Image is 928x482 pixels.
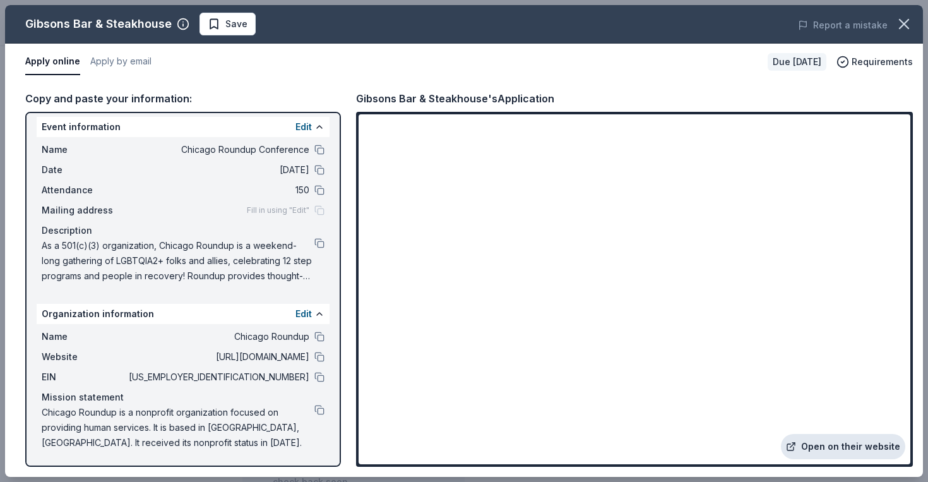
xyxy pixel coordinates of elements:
[42,238,314,284] span: As a 501(c)(3) organization, Chicago Roundup is a weekend-long gathering of LGBTQIA2+ folks and a...
[42,349,126,365] span: Website
[42,329,126,344] span: Name
[126,183,309,198] span: 150
[781,434,905,459] a: Open on their website
[836,54,913,69] button: Requirements
[356,90,554,107] div: Gibsons Bar & Steakhouse's Application
[42,162,126,178] span: Date
[295,119,312,135] button: Edit
[37,117,330,137] div: Event information
[42,390,324,405] div: Mission statement
[126,349,309,365] span: [URL][DOMAIN_NAME]
[225,16,247,32] span: Save
[126,370,309,385] span: [US_EMPLOYER_IDENTIFICATION_NUMBER]
[25,14,172,34] div: Gibsons Bar & Steakhouse
[42,223,324,238] div: Description
[42,370,126,385] span: EIN
[295,306,312,322] button: Edit
[42,203,126,218] span: Mailing address
[37,304,330,324] div: Organization information
[247,205,309,215] span: Fill in using "Edit"
[852,54,913,69] span: Requirements
[126,142,309,157] span: Chicago Roundup Conference
[90,49,152,75] button: Apply by email
[42,142,126,157] span: Name
[768,53,826,71] div: Due [DATE]
[42,183,126,198] span: Attendance
[42,405,314,450] span: Chicago Roundup is a nonprofit organization focused on providing human services. It is based in [...
[126,329,309,344] span: Chicago Roundup
[798,18,888,33] button: Report a mistake
[25,90,341,107] div: Copy and paste your information:
[25,49,80,75] button: Apply online
[126,162,309,178] span: [DATE]
[199,13,256,35] button: Save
